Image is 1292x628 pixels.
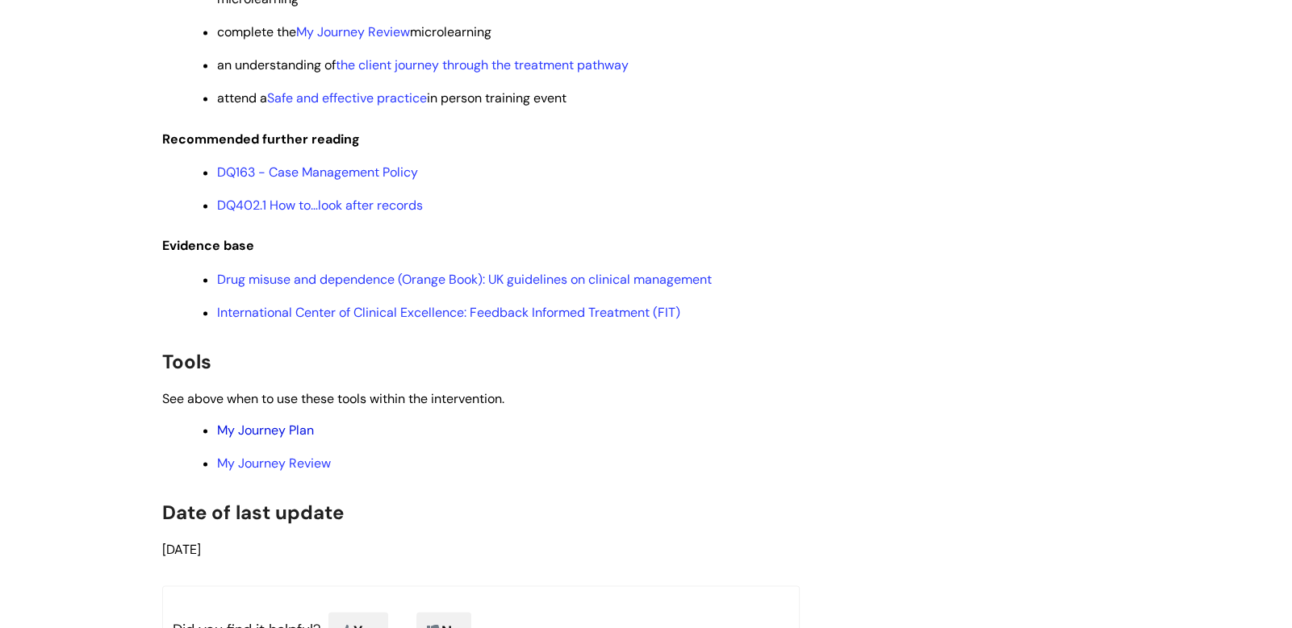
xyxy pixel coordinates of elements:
span: Tools [162,349,211,374]
a: DQ402.1 How to…look after records [217,197,423,214]
span: an understanding of [217,56,632,73]
a: My Journey Review [217,455,331,472]
span: attend a in person training event [217,89,567,106]
a: Drug misuse and dependence (Orange Book): UK guidelines on clinical management [217,271,712,288]
span: Date of last update [162,500,344,525]
a: Safe and effective practice [267,89,427,106]
a: My Journey Review [296,23,410,40]
a: International Center of Clinical Excellence: Feedback Informed Treatment (FIT) [217,304,680,321]
a: My Journey Plan [217,422,314,439]
span: Recommended further reading [162,131,360,148]
span: complete the microlearning [217,23,491,40]
span: See above when to use these tools within the intervention. [162,390,504,407]
span: Evidence base [162,237,254,254]
span: [DATE] [162,541,201,558]
a: the client journey through the treatment pathway [336,56,629,73]
a: DQ163 - Case Management Policy [217,164,418,181]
